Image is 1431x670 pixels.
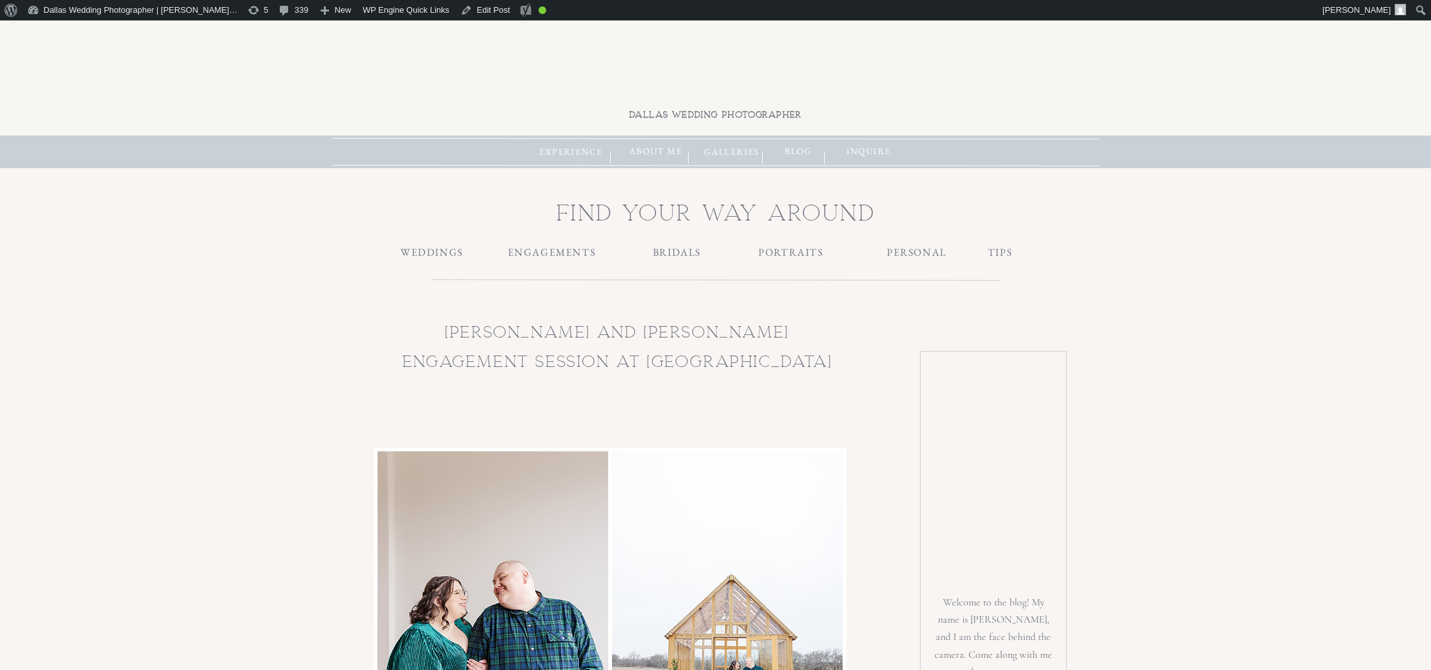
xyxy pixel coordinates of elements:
a: PORTRAITS [751,245,831,258]
a: blog [778,144,818,159]
a: TIPS [936,245,1064,258]
div: Good [539,6,546,14]
a: about me [625,144,687,159]
a: ENGAGEMENTS [500,245,604,258]
a: WEDDINGS [392,245,472,258]
h1: [PERSON_NAME] and [PERSON_NAME] Engagement Session at [GEOGRAPHIC_DATA] [390,318,845,403]
a: inquire [841,144,896,159]
h2: find your way around [543,193,889,215]
a: PERSONAL [876,245,957,258]
a: BRIDALS [625,245,729,258]
b: dallas wedding photographer [629,110,802,120]
span: [PERSON_NAME] [1322,5,1391,15]
a: galleries [701,145,763,159]
a: experience [536,145,606,159]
